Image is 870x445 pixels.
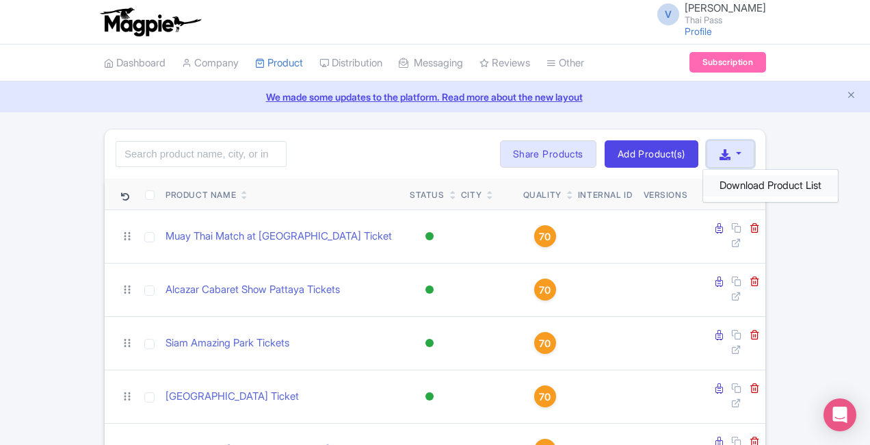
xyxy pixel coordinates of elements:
[523,279,567,301] a: 70
[116,141,287,167] input: Search product name, city, or interal id
[539,283,551,298] span: 70
[539,336,551,351] span: 70
[166,282,340,298] a: Alcazar Cabaret Show Pattaya Tickets
[523,189,562,201] div: Quality
[319,44,382,82] a: Distribution
[255,44,303,82] a: Product
[423,227,436,246] div: Active
[500,140,596,168] a: Share Products
[638,179,694,210] th: Versions
[166,229,392,244] a: Muay Thai Match at [GEOGRAPHIC_DATA] Ticket
[523,332,567,354] a: 70
[605,140,698,168] a: Add Product(s)
[523,225,567,247] a: 70
[546,44,584,82] a: Other
[539,229,551,244] span: 70
[166,335,289,351] a: Siam Amazing Park Tickets
[685,1,766,14] span: [PERSON_NAME]
[479,44,530,82] a: Reviews
[166,389,299,405] a: [GEOGRAPHIC_DATA] Ticket
[8,90,862,104] a: We made some updates to the platform. Read more about the new layout
[685,16,766,25] small: Thai Pass
[703,175,838,196] a: Download Product List
[823,398,856,431] div: Open Intercom Messenger
[410,189,445,201] div: Status
[182,44,239,82] a: Company
[846,88,856,104] button: Close announcement
[649,3,766,25] a: V [PERSON_NAME] Thai Pass
[97,7,203,37] img: logo-ab69f6fb50320c5b225c76a69d11143b.png
[657,3,679,25] span: V
[423,333,436,353] div: Active
[523,385,567,407] a: 70
[423,387,436,407] div: Active
[539,390,551,405] span: 70
[104,44,166,82] a: Dashboard
[461,189,482,201] div: City
[572,179,638,210] th: Internal ID
[166,189,236,201] div: Product Name
[399,44,463,82] a: Messaging
[423,280,436,300] div: Active
[689,52,766,73] a: Subscription
[685,25,712,37] a: Profile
